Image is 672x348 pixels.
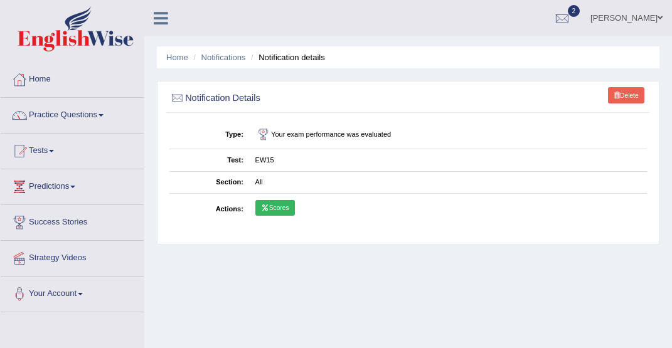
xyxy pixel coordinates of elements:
th: Section [169,171,250,193]
td: Your exam performance was evaluated [249,121,647,149]
a: Strategy Videos [1,241,144,272]
a: Your Account [1,277,144,308]
li: Notification details [248,51,325,63]
a: Delete [608,87,644,103]
a: Notifications [201,53,246,62]
td: EW15 [249,149,647,171]
a: Home [166,53,188,62]
h2: Notification Details [169,90,466,107]
td: All [249,171,647,193]
span: 2 [568,5,580,17]
a: Scores [255,200,295,216]
th: Test [169,149,250,171]
th: Type [169,121,250,149]
a: Success Stories [1,205,144,236]
th: Actions [169,194,250,224]
a: Tests [1,134,144,165]
a: Practice Questions [1,98,144,129]
a: Predictions [1,169,144,201]
a: Home [1,62,144,93]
